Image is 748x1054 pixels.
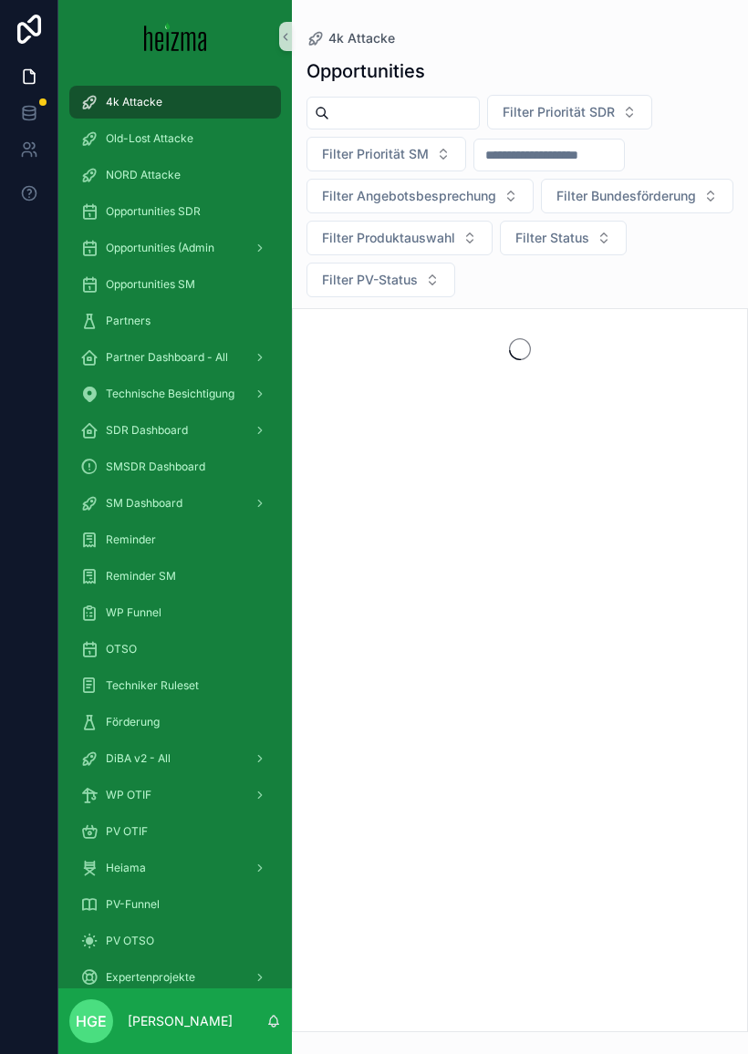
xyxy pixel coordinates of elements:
[69,122,281,155] a: Old-Lost Attacke
[69,86,281,119] a: 4k Attacke
[487,95,652,129] button: Select Button
[69,305,281,337] a: Partners
[69,815,281,848] a: PV OTIF
[69,596,281,629] a: WP Funnel
[500,221,627,255] button: Select Button
[106,569,176,584] span: Reminder SM
[106,168,181,182] span: NORD Attacke
[556,187,696,205] span: Filter Bundesförderung
[69,669,281,702] a: Techniker Ruleset
[106,204,201,219] span: Opportunities SDR
[306,137,466,171] button: Select Button
[69,377,281,410] a: Technische Besichtigung
[106,934,154,948] span: PV OTSO
[106,897,160,912] span: PV-Funnel
[106,241,214,255] span: Opportunities (Admin
[69,523,281,556] a: Reminder
[106,824,148,839] span: PV OTIF
[69,159,281,191] a: NORD Attacke
[322,187,496,205] span: Filter Angebotsbesprechung
[69,232,281,264] a: Opportunities (Admin
[322,271,418,289] span: Filter PV-Status
[128,1012,233,1030] p: [PERSON_NAME]
[69,925,281,957] a: PV OTSO
[69,961,281,994] a: Expertenprojekte
[69,742,281,775] a: DiBA v2 - All
[69,487,281,520] a: SM Dashboard
[306,263,455,297] button: Select Button
[306,29,395,47] a: 4k Attacke
[503,103,615,121] span: Filter Priorität SDR
[76,1010,107,1032] span: HGE
[69,560,281,593] a: Reminder SM
[106,314,151,328] span: Partners
[69,195,281,228] a: Opportunities SDR
[69,633,281,666] a: OTSO
[106,751,171,766] span: DiBA v2 - All
[106,642,137,656] span: OTSO
[69,450,281,483] a: SMSDR Dashboard
[106,678,199,693] span: Techniker Ruleset
[106,496,182,511] span: SM Dashboard
[69,888,281,921] a: PV-Funnel
[306,58,425,84] h1: Opportunities
[515,229,589,247] span: Filter Status
[69,414,281,447] a: SDR Dashboard
[106,95,162,109] span: 4k Attacke
[106,970,195,985] span: Expertenprojekte
[69,268,281,301] a: Opportunities SM
[106,532,156,547] span: Reminder
[69,706,281,739] a: Förderung
[106,387,234,401] span: Technische Besichtigung
[69,779,281,811] a: WP OTIF
[106,423,188,438] span: SDR Dashboard
[306,179,534,213] button: Select Button
[69,341,281,374] a: Partner Dashboard - All
[106,460,205,474] span: SMSDR Dashboard
[106,715,160,729] span: Förderung
[106,788,151,802] span: WP OTIF
[106,350,228,365] span: Partner Dashboard - All
[322,229,455,247] span: Filter Produktauswahl
[106,605,161,620] span: WP Funnel
[322,145,429,163] span: Filter Priorität SM
[541,179,733,213] button: Select Button
[144,22,207,51] img: App logo
[69,852,281,884] a: Heiama
[106,131,193,146] span: Old-Lost Attacke
[328,29,395,47] span: 4k Attacke
[106,277,195,292] span: Opportunities SM
[306,221,493,255] button: Select Button
[58,73,292,988] div: scrollable content
[106,861,146,875] span: Heiama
